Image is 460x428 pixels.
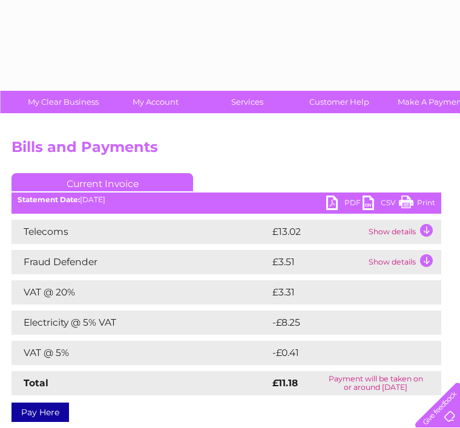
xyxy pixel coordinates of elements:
a: PDF [326,196,363,213]
td: Fraud Defender [11,250,269,274]
a: My Clear Business [13,91,113,113]
td: £3.51 [269,250,366,274]
td: Telecoms [11,220,269,244]
td: £3.31 [269,280,411,305]
td: Show details [366,250,441,274]
td: VAT @ 5% [11,341,269,365]
a: Customer Help [289,91,389,113]
strong: £11.18 [272,377,298,389]
a: My Account [105,91,205,113]
td: VAT @ 20% [11,280,269,305]
td: Electricity @ 5% VAT [11,311,269,335]
strong: Total [24,377,48,389]
td: -£0.41 [269,341,415,365]
a: CSV [363,196,399,213]
td: Show details [366,220,441,244]
a: Services [197,91,297,113]
a: Current Invoice [11,173,193,191]
b: Statement Date: [18,195,80,204]
a: Pay Here [11,403,69,422]
td: Payment will be taken on or around [DATE] [310,371,441,395]
div: [DATE] [11,196,441,204]
a: Print [399,196,435,213]
td: £13.02 [269,220,366,244]
td: -£8.25 [269,311,415,335]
